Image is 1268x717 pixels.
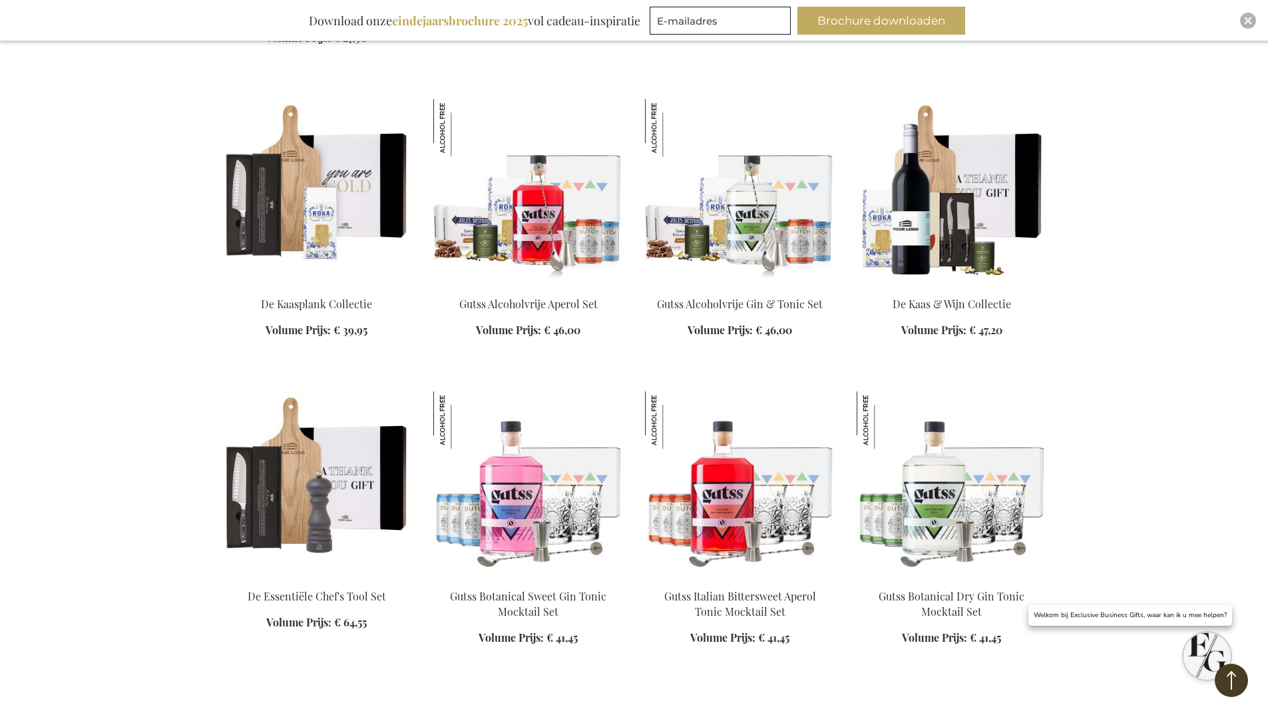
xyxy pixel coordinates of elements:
[546,630,578,644] span: € 41,45
[450,589,606,618] a: Gutss Botanical Sweet Gin Tonic Mocktail Set
[303,7,646,35] div: Download onze vol cadeau-inspiratie
[266,615,367,630] a: Volume Prijs: € 64,55
[970,630,1001,644] span: € 41,45
[222,99,412,286] img: The Cheese Board Collection
[657,297,823,311] a: Gutss Alcoholvrije Gin & Tonic Set
[893,297,1011,311] a: De Kaas & Wijn Collectie
[650,7,791,35] input: E-mailadres
[645,391,835,578] img: Gutss Italian Bittersweet Aperol Tonic Mocktail Set
[690,630,755,644] span: Volume Prijs:
[433,99,491,156] img: Gutss Alcoholvrije Aperol Set
[222,280,412,293] a: The Cheese Board Collection
[645,391,702,449] img: Gutss Italian Bittersweet Aperol Tonic Mocktail Set
[248,589,386,603] a: De Essentiële Chef's Tool Set
[334,615,367,629] span: € 64,55
[879,589,1024,618] a: Gutss Botanical Dry Gin Tonic Mocktail Set
[433,99,624,286] img: Gutss Non-Alcoholic Aperol Set
[1240,13,1256,29] div: Close
[755,323,792,337] span: € 46,00
[544,323,580,337] span: € 46,00
[857,280,1047,293] a: De Kaas & Wijn Collectie
[688,323,753,337] span: Volume Prijs:
[688,323,792,338] a: Volume Prijs: € 46,00
[479,630,544,644] span: Volume Prijs:
[433,280,624,293] a: Gutss Non-Alcoholic Aperol Set Gutss Alcoholvrije Aperol Set
[857,573,1047,585] a: Gutss Botanical Dry Gin Tonic Mocktail Set Gutss Botanical Dry Gin Tonic Mocktail Set
[969,323,1002,337] span: € 47,20
[645,99,835,286] img: Gutss Non-Alcoholic Gin & Tonic Set
[645,99,702,156] img: Gutss Alcoholvrije Gin & Tonic Set
[459,297,598,311] a: Gutss Alcoholvrije Aperol Set
[902,630,967,644] span: Volume Prijs:
[433,391,491,449] img: Gutss Botanical Sweet Gin Tonic Mocktail Set
[476,323,580,338] a: Volume Prijs: € 46,00
[797,7,965,35] button: Brochure downloaden
[857,391,914,449] img: Gutss Botanical Dry Gin Tonic Mocktail Set
[901,323,1002,338] a: Volume Prijs: € 47,20
[433,391,624,578] img: Gutss Botanical Sweet Gin Tonic Mocktail Set
[266,323,367,338] a: Volume Prijs: € 39,95
[433,573,624,585] a: Gutss Botanical Sweet Gin Tonic Mocktail Set Gutss Botanical Sweet Gin Tonic Mocktail Set
[1244,17,1252,25] img: Close
[392,13,528,29] b: eindejaarsbrochure 2025
[222,573,412,585] a: De Essentiële Chef's Tool Set
[645,280,835,293] a: Gutss Non-Alcoholic Gin & Tonic Set Gutss Alcoholvrije Gin & Tonic Set
[902,630,1001,646] a: Volume Prijs: € 41,45
[901,323,966,337] span: Volume Prijs:
[266,323,331,337] span: Volume Prijs:
[479,630,578,646] a: Volume Prijs: € 41,45
[476,323,541,337] span: Volume Prijs:
[645,573,835,585] a: Gutss Italian Bittersweet Aperol Tonic Mocktail Set Gutss Italian Bittersweet Aperol Tonic Mockta...
[690,630,789,646] a: Volume Prijs: € 41,45
[664,589,816,618] a: Gutss Italian Bittersweet Aperol Tonic Mocktail Set
[333,323,367,337] span: € 39,95
[758,630,789,644] span: € 41,45
[857,99,1047,286] img: De Kaas & Wijn Collectie
[261,297,372,311] a: De Kaasplank Collectie
[857,391,1047,578] img: Gutss Botanical Dry Gin Tonic Mocktail Set
[222,391,412,578] img: De Essentiële Chef's Tool Set
[266,615,331,629] span: Volume Prijs:
[650,7,795,39] form: marketing offers and promotions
